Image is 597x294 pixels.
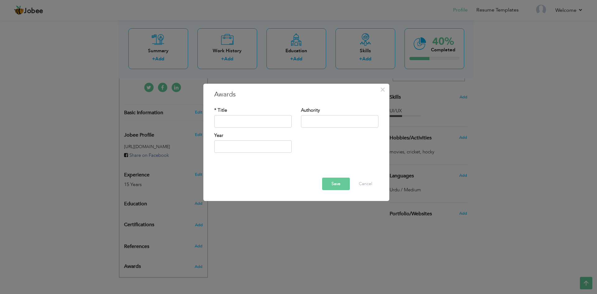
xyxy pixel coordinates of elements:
label: Authority [301,107,320,114]
h3: Awards [214,90,378,99]
span: × [380,84,385,95]
button: Close [378,85,388,95]
label: Year [214,132,223,139]
button: Save [322,178,350,190]
button: Cancel [353,178,378,190]
label: * Title [214,107,227,114]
